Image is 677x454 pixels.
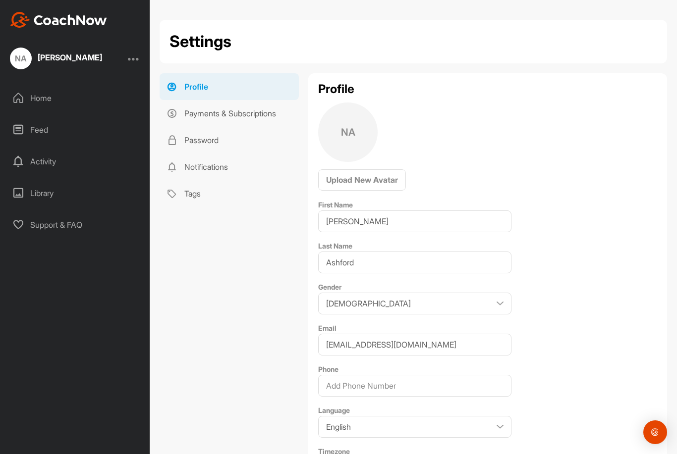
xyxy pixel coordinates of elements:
[160,100,299,127] a: Payments & Subscriptions
[169,30,231,53] h2: Settings
[318,375,511,397] input: Add Phone Number
[318,283,341,291] label: Gender
[5,86,145,110] div: Home
[5,149,145,174] div: Activity
[5,181,145,205] div: Library
[38,53,102,61] div: [PERSON_NAME]
[318,406,350,414] label: Language
[318,83,657,95] h2: Profile
[5,212,145,237] div: Support & FAQ
[5,117,145,142] div: Feed
[10,12,107,28] img: CoachNow
[10,48,32,69] div: NA
[643,420,667,444] div: Open Intercom Messenger
[326,175,398,185] span: Upload New Avatar
[160,73,299,100] a: Profile
[318,169,406,191] button: Upload New Avatar
[318,365,338,373] label: Phone
[160,180,299,207] a: Tags
[160,153,299,180] a: Notifications
[318,242,352,250] label: Last Name
[318,102,378,162] div: NA
[318,201,353,209] label: First Name
[318,324,337,332] label: Email
[160,127,299,153] a: Password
